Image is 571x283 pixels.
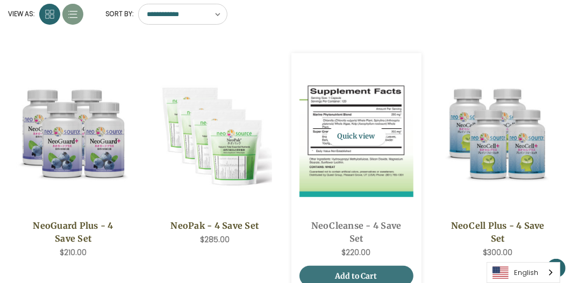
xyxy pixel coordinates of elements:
a: English [487,263,560,282]
span: View as: [8,9,34,19]
a: NeoCleanse - 4 Save Set,$220.00 [299,61,413,212]
a: NeoGuard Plus - 4 Save Set,$210.00 [16,61,130,212]
label: Sort By: [99,6,133,22]
a: NeoPak - 4 Save Set,$285.00 [158,61,272,212]
img: NeoCell Plus - 4 Save Set [441,79,555,193]
a: NeoCell Plus - 4 Save Set,$300.00 [441,61,555,212]
a: NeoCell Plus - 4 Save Set [447,219,549,245]
img: NeoGuard Plus - 4 Save Set [16,79,130,193]
img: 日々の健康維持に必要な栄養素が手軽に摂れる、基礎となるサプリメント(ベースサプリメント)てす。毎日の食生活に適切な栄養素を補強する事は、病気を防ぎ、健康を保つのに欠かせません。同時に、このような... [158,79,272,193]
span: $220.00 [342,247,371,258]
button: Quick view [327,127,386,146]
a: NeoCleanse - 4 Save Set [305,219,407,245]
span: $210.00 [60,247,87,258]
a: NeoGuard Plus - 4 Save Set [22,219,124,245]
span: $285.00 [200,234,230,245]
aside: Language selected: English [487,262,560,283]
span: $300.00 [483,247,512,258]
a: NeoPak - 4 Save Set [163,219,266,232]
div: Language [487,262,560,283]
